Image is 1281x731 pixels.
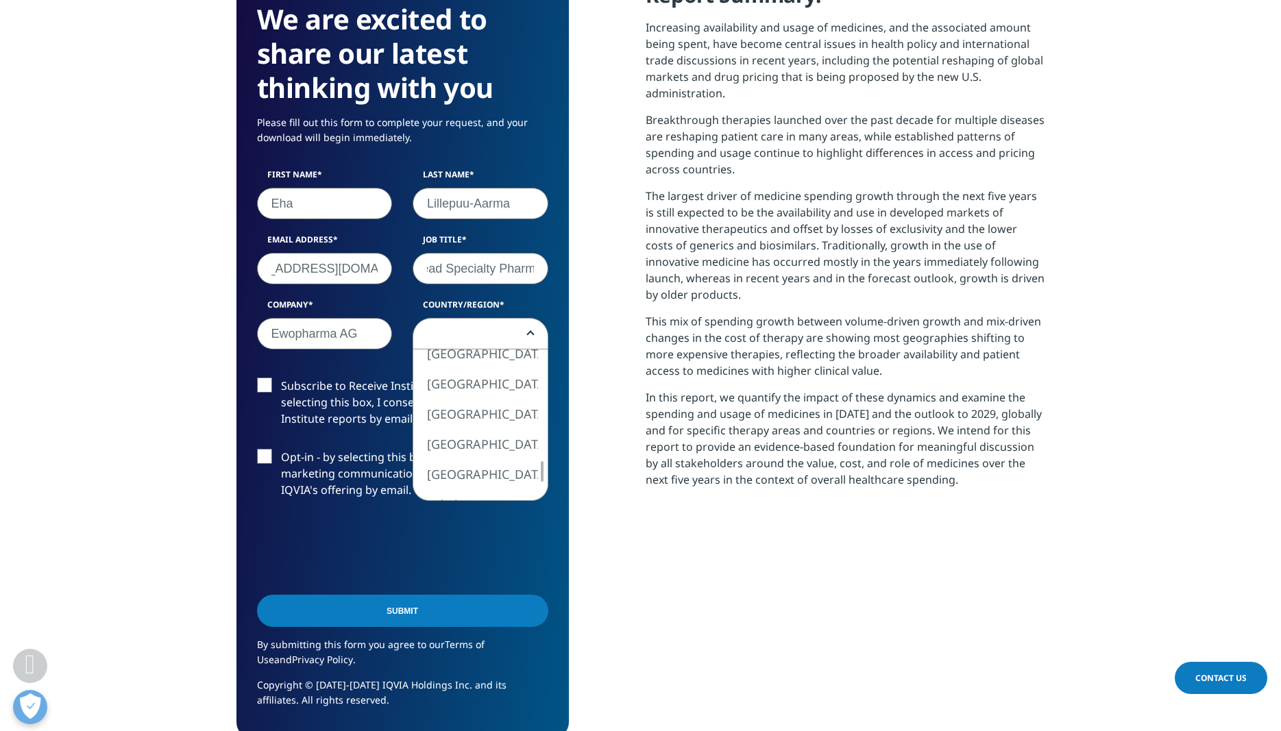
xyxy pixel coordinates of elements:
[257,299,393,318] label: Company
[646,19,1045,112] p: Increasing availability and usage of medicines, and the associated amount being spent, have becom...
[1175,662,1267,694] a: Contact Us
[413,234,548,253] label: Job Title
[257,169,393,188] label: First Name
[646,313,1045,389] p: This mix of spending growth between volume-driven growth and mix-driven changes in the cost of th...
[292,653,353,666] a: Privacy Policy
[413,299,548,318] label: Country/Region
[257,115,548,156] p: Please fill out this form to complete your request, and your download will begin immediately.
[257,678,548,718] p: Copyright © [DATE]-[DATE] IQVIA Holdings Inc. and its affiliates. All rights reserved.
[13,690,47,724] button: Open Preferences
[413,399,538,429] li: [GEOGRAPHIC_DATA]
[257,234,393,253] label: Email Address
[257,2,548,105] h3: We are excited to share our latest thinking with you
[646,188,1045,313] p: The largest driver of medicine spending growth through the next five years is still expected to b...
[646,112,1045,188] p: Breakthrough therapies launched over the past decade for multiple diseases are reshaping patient ...
[413,429,538,459] li: [GEOGRAPHIC_DATA]
[257,449,548,506] label: Opt-in - by selecting this box, I consent to receiving marketing communications and information a...
[413,489,538,519] li: Tokelau
[646,389,1045,498] p: In this report, we quantify the impact of these dynamics and examine the spending and usage of me...
[413,338,538,369] li: [GEOGRAPHIC_DATA]
[413,169,548,188] label: Last Name
[1195,672,1247,684] span: Contact Us
[413,369,538,399] li: [GEOGRAPHIC_DATA]
[257,520,465,573] iframe: reCAPTCHA
[257,595,548,627] input: Submit
[413,459,538,489] li: [GEOGRAPHIC_DATA]
[257,637,548,678] p: By submitting this form you agree to our and .
[257,377,548,434] label: Subscribe to Receive Institute Reports - by selecting this box, I consent to receiving IQVIA Inst...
